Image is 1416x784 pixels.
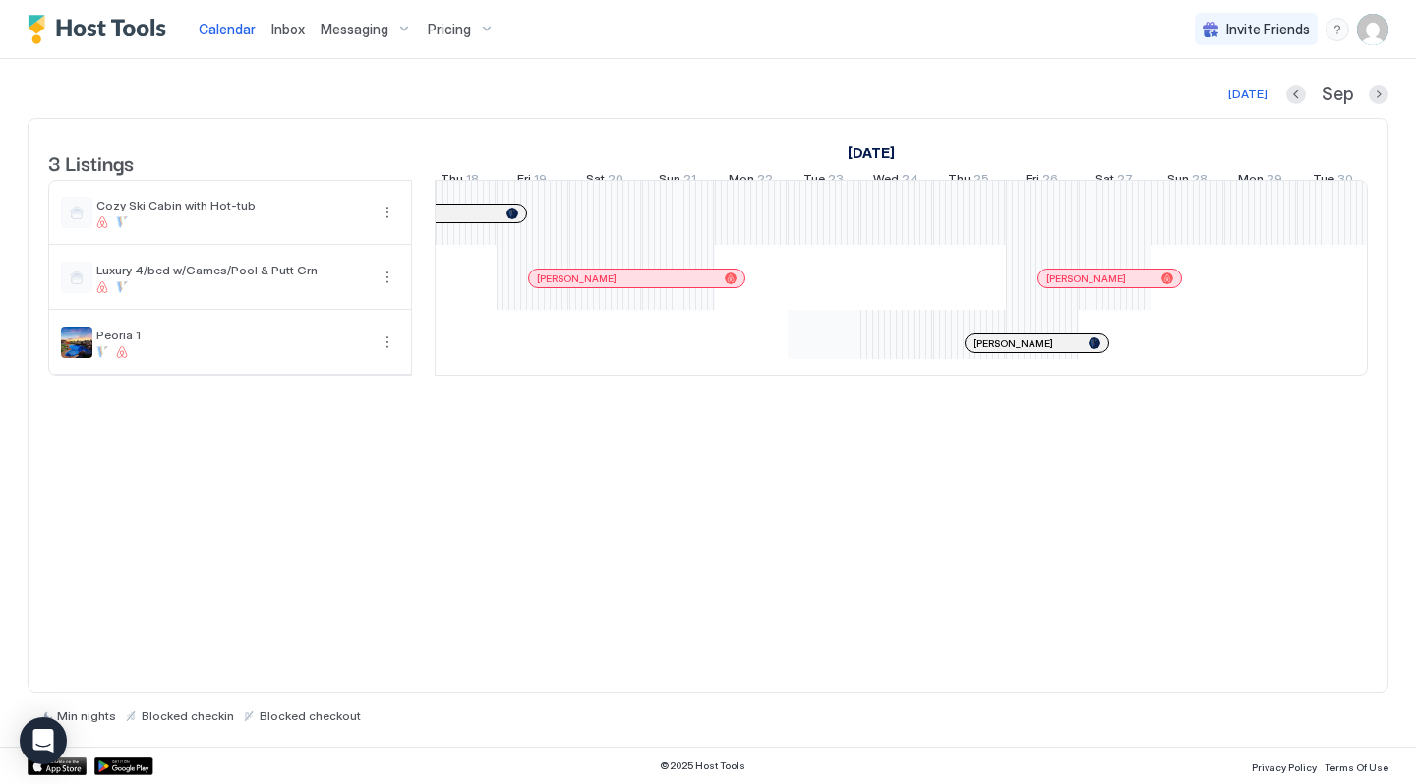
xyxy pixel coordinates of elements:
span: 20 [608,171,623,192]
span: Sat [1095,171,1114,192]
div: menu [376,266,399,289]
span: Luxury 4/bed w/Games/Pool & Putt Grn [96,263,368,277]
span: Fri [1026,171,1039,192]
a: September 26, 2025 [1021,167,1063,196]
a: September 25, 2025 [943,167,994,196]
span: Mon [729,171,754,192]
span: Fri [517,171,531,192]
span: 30 [1337,171,1353,192]
span: Sun [659,171,680,192]
button: More options [376,201,399,224]
span: 29 [1267,171,1282,192]
span: 21 [683,171,696,192]
a: September 23, 2025 [798,167,849,196]
span: Thu [441,171,463,192]
span: 22 [757,171,773,192]
button: Previous month [1286,85,1306,104]
a: September 19, 2025 [512,167,552,196]
span: 26 [1042,171,1058,192]
a: Calendar [199,19,256,39]
span: Invite Friends [1226,21,1310,38]
a: September 18, 2025 [436,167,484,196]
span: 28 [1192,171,1208,192]
span: Tue [803,171,825,192]
span: Pricing [428,21,471,38]
a: September 29, 2025 [1233,167,1287,196]
span: Mon [1238,171,1264,192]
span: 23 [828,171,844,192]
span: 18 [466,171,479,192]
div: listing image [61,327,92,358]
a: September 1, 2025 [843,139,900,167]
span: Calendar [199,21,256,37]
a: September 22, 2025 [724,167,778,196]
span: Privacy Policy [1252,761,1317,773]
span: Inbox [271,21,305,37]
div: menu [1326,18,1349,41]
span: 25 [973,171,989,192]
a: Google Play Store [94,757,153,775]
a: Inbox [271,19,305,39]
div: [DATE] [1228,86,1268,103]
a: September 24, 2025 [868,167,923,196]
span: [PERSON_NAME] [537,272,617,285]
a: September 30, 2025 [1308,167,1358,196]
span: Min nights [57,708,116,723]
span: Sat [586,171,605,192]
span: Blocked checkout [260,708,361,723]
span: Blocked checkin [142,708,234,723]
span: Thu [948,171,971,192]
div: Open Intercom Messenger [20,717,67,764]
span: 19 [534,171,547,192]
a: September 21, 2025 [654,167,701,196]
span: 27 [1117,171,1133,192]
span: [PERSON_NAME] [973,337,1053,350]
a: September 27, 2025 [1091,167,1138,196]
div: menu [376,201,399,224]
span: 24 [902,171,918,192]
span: Sun [1167,171,1189,192]
span: Cozy Ski Cabin with Hot-tub [96,198,368,212]
span: Peoria 1 [96,328,368,342]
span: 3 Listings [48,148,134,177]
a: September 28, 2025 [1162,167,1212,196]
button: Next month [1369,85,1388,104]
span: Messaging [321,21,388,38]
button: [DATE] [1225,83,1270,106]
a: Privacy Policy [1252,755,1317,776]
a: App Store [28,757,87,775]
a: September 20, 2025 [581,167,628,196]
button: More options [376,266,399,289]
a: Terms Of Use [1325,755,1388,776]
span: Tue [1313,171,1334,192]
span: Sep [1322,84,1353,106]
span: [PERSON_NAME] [1046,272,1126,285]
span: Terms Of Use [1325,761,1388,773]
span: Wed [873,171,899,192]
a: Host Tools Logo [28,15,175,44]
div: User profile [1357,14,1388,45]
button: More options [376,331,399,354]
span: © 2025 Host Tools [660,759,745,772]
div: menu [376,331,399,354]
